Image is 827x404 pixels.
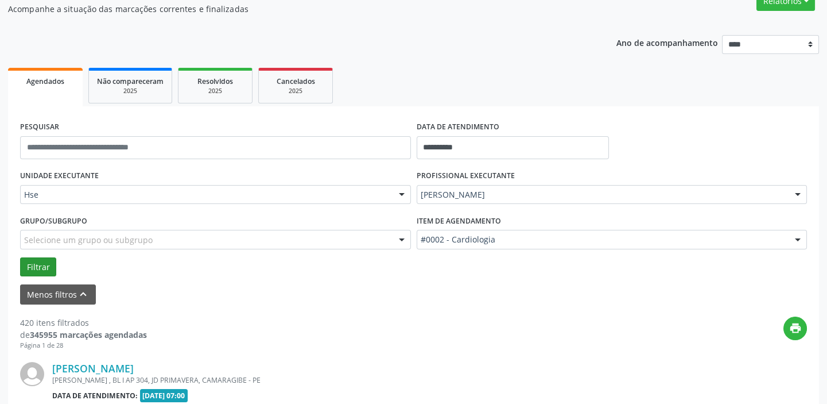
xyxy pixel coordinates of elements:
div: [PERSON_NAME] , BL I AP 304, JD PRIMAVERA, CAMARAGIBE - PE [52,375,635,385]
span: Cancelados [277,76,315,86]
button: print [783,317,807,340]
strong: 345955 marcações agendadas [30,329,147,340]
p: Ano de acompanhamento [616,35,718,49]
button: Filtrar [20,257,56,277]
a: [PERSON_NAME] [52,362,134,375]
button: Menos filtroskeyboard_arrow_up [20,284,96,305]
span: #0002 - Cardiologia [421,234,784,245]
span: Agendados [26,76,64,86]
span: Selecione um grupo ou subgrupo [24,234,153,246]
span: Não compareceram [97,76,164,86]
div: 2025 [267,87,324,95]
img: img [20,362,44,386]
p: Acompanhe a situação das marcações correntes e finalizadas [8,3,576,15]
span: [PERSON_NAME] [421,189,784,201]
i: keyboard_arrow_up [77,288,90,301]
label: Item de agendamento [417,212,501,230]
span: Hse [24,189,387,201]
span: [DATE] 07:00 [140,389,188,402]
div: 420 itens filtrados [20,317,147,329]
div: de [20,329,147,341]
label: Grupo/Subgrupo [20,212,87,230]
label: DATA DE ATENDIMENTO [417,118,499,136]
div: 2025 [97,87,164,95]
div: 2025 [187,87,244,95]
b: Data de atendimento: [52,391,138,401]
label: UNIDADE EXECUTANTE [20,167,99,185]
div: Página 1 de 28 [20,341,147,351]
span: Resolvidos [197,76,233,86]
i: print [789,322,802,334]
label: PESQUISAR [20,118,59,136]
label: PROFISSIONAL EXECUTANTE [417,167,515,185]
